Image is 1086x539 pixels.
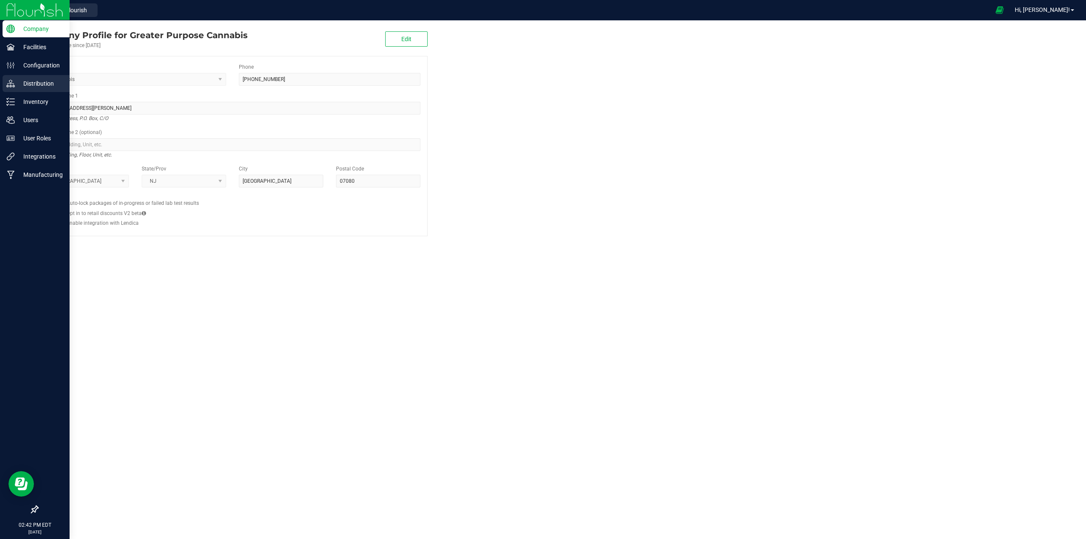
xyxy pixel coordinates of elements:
[385,31,428,47] button: Edit
[45,150,112,160] i: Suite, Building, Floor, Unit, etc.
[990,2,1009,18] span: Open Ecommerce Menu
[15,97,66,107] p: Inventory
[4,529,66,535] p: [DATE]
[6,79,15,88] inline-svg: Distribution
[6,152,15,161] inline-svg: Integrations
[6,134,15,142] inline-svg: User Roles
[67,199,199,207] label: Auto-lock packages of in-progress or failed lab test results
[15,24,66,34] p: Company
[15,78,66,89] p: Distribution
[4,521,66,529] p: 02:42 PM EDT
[6,98,15,106] inline-svg: Inventory
[45,102,420,115] input: Address
[15,151,66,162] p: Integrations
[45,138,420,151] input: Suite, Building, Unit, etc.
[15,133,66,143] p: User Roles
[336,165,364,173] label: Postal Code
[142,165,166,173] label: State/Prov
[6,43,15,51] inline-svg: Facilities
[15,115,66,125] p: Users
[45,194,420,199] h2: Configs
[239,165,248,173] label: City
[6,116,15,124] inline-svg: Users
[45,113,108,123] i: Street address, P.O. Box, C/O
[37,29,248,42] div: Greater Purpose Cannabis
[6,25,15,33] inline-svg: Company
[67,219,139,227] label: Enable integration with Lendica
[15,42,66,52] p: Facilities
[15,170,66,180] p: Manufacturing
[1015,6,1070,13] span: Hi, [PERSON_NAME]!
[15,60,66,70] p: Configuration
[6,170,15,179] inline-svg: Manufacturing
[239,73,420,86] input: (123) 456-7890
[336,175,420,187] input: Postal Code
[45,128,102,136] label: Address Line 2 (optional)
[6,61,15,70] inline-svg: Configuration
[8,471,34,497] iframe: Resource center
[401,36,411,42] span: Edit
[239,63,254,71] label: Phone
[37,42,248,49] div: Account active since [DATE]
[67,209,146,217] label: Opt in to retail discounts V2 beta
[239,175,323,187] input: City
